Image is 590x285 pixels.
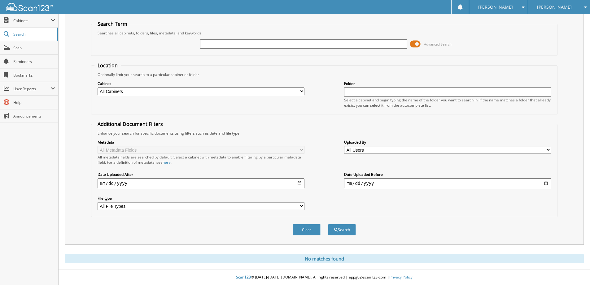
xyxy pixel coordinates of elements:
span: Reminders [13,59,55,64]
label: Folder [344,81,551,86]
a: Privacy Policy [389,274,413,280]
legend: Location [94,62,121,69]
label: Cabinet [98,81,304,86]
button: Search [328,224,356,235]
div: Searches all cabinets, folders, files, metadata, and keywords [94,30,554,36]
span: Scan123 [236,274,251,280]
span: Search [13,32,54,37]
button: Clear [293,224,321,235]
span: Bookmarks [13,73,55,78]
span: Cabinets [13,18,51,23]
span: [PERSON_NAME] [478,5,513,9]
span: Announcements [13,114,55,119]
label: File type [98,196,304,201]
span: Help [13,100,55,105]
iframe: Chat Widget [559,255,590,285]
div: Optionally limit your search to a particular cabinet or folder [94,72,554,77]
legend: Search Term [94,20,130,27]
label: Date Uploaded After [98,172,304,177]
span: [PERSON_NAME] [537,5,572,9]
legend: Additional Document Filters [94,121,166,127]
input: end [344,178,551,188]
div: Select a cabinet and begin typing the name of the folder you want to search in. If the name match... [344,97,551,108]
div: No matches found [65,254,584,263]
label: Uploaded By [344,140,551,145]
label: Date Uploaded Before [344,172,551,177]
div: © [DATE]-[DATE] [DOMAIN_NAME]. All rights reserved | appg02-scan123-com | [59,270,590,285]
span: Advanced Search [424,42,452,47]
span: User Reports [13,86,51,91]
img: scan123-logo-white.svg [6,3,53,11]
span: Scan [13,45,55,51]
div: Enhance your search for specific documents using filters such as date and file type. [94,131,554,136]
label: Metadata [98,140,304,145]
a: here [163,160,171,165]
div: All metadata fields are searched by default. Select a cabinet with metadata to enable filtering b... [98,154,304,165]
input: start [98,178,304,188]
